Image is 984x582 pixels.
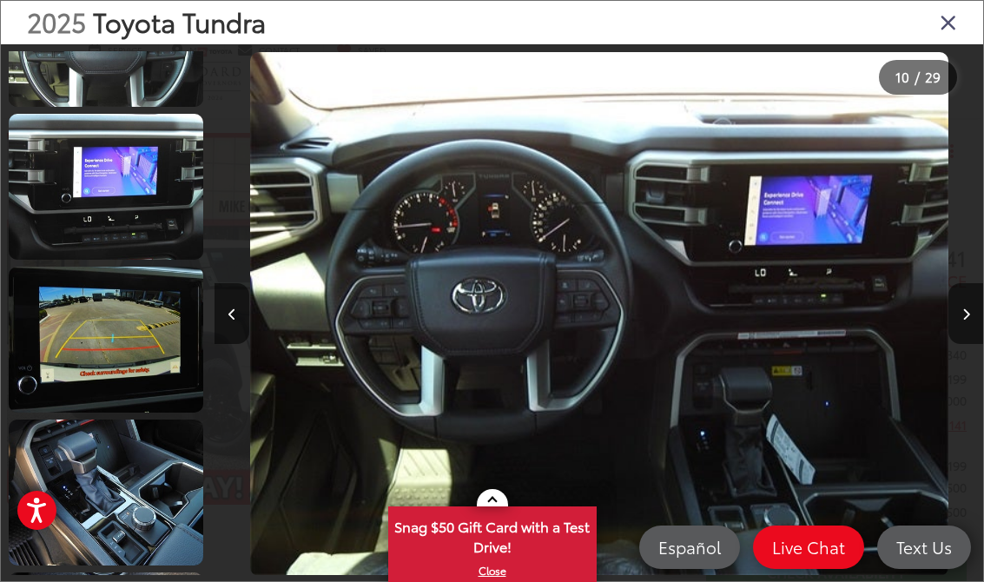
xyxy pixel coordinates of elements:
[27,3,86,40] span: 2025
[895,67,909,86] span: 10
[250,52,948,576] img: 2025 Toyota Tundra SR5
[390,508,595,561] span: Snag $50 Gift Card with a Test Drive!
[877,526,971,569] a: Text Us
[753,526,864,569] a: Live Chat
[93,3,266,40] span: Toyota Tundra
[925,67,941,86] span: 29
[215,52,984,576] div: 2025 Toyota Tundra SR5 9
[940,10,957,33] i: Close gallery
[913,71,921,83] span: /
[7,112,206,261] img: 2025 Toyota Tundra SR5
[639,526,740,569] a: Español
[7,418,206,567] img: 2025 Toyota Tundra SR5
[888,536,961,558] span: Text Us
[650,536,730,558] span: Español
[215,283,249,344] button: Previous image
[763,536,854,558] span: Live Chat
[948,283,983,344] button: Next image
[7,265,206,414] img: 2025 Toyota Tundra SR5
